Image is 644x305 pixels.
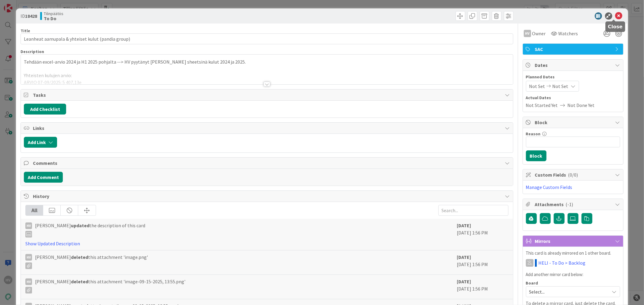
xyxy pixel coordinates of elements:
span: Custom Fields [535,171,612,178]
p: This card is already mirrored on 1 other board. [526,250,620,257]
b: [DATE] [457,278,471,285]
button: Block [526,150,546,161]
span: Attachments [535,201,612,208]
span: Tilinpäätös [44,11,63,16]
button: Add Checklist [24,104,66,115]
span: Tasks [33,91,502,99]
span: Mirrors [535,237,612,245]
b: 18428 [25,13,37,19]
input: type card name here... [21,33,513,44]
span: Not Started Yet [526,102,558,109]
span: Watchers [559,30,578,37]
span: Block [535,119,612,126]
span: Not Set [553,83,569,90]
p: Add another mirror card below: [526,271,620,278]
a: HELI - To Do > Backlog [539,259,586,266]
span: Owner [532,30,546,37]
button: Add Link [24,137,57,148]
div: HV [25,278,32,285]
div: [DATE] 1:56 PM [457,253,508,272]
div: [DATE] 1:56 PM [457,222,508,247]
input: Search... [438,205,508,216]
b: To Do [44,16,63,21]
div: HV [25,222,32,229]
span: [PERSON_NAME] the description of this card [35,222,145,237]
b: [DATE] [457,222,471,228]
b: updated [71,222,89,228]
span: History [33,193,502,200]
label: Title [21,28,30,33]
span: Dates [535,61,612,69]
span: Board [526,281,538,285]
div: HV [25,254,32,261]
span: [PERSON_NAME] this attachment 'image-09-15-2025, 13:55.png' [35,278,185,294]
label: Reason [526,131,541,137]
span: [PERSON_NAME] this attachment 'image.png' [35,253,148,269]
b: deleted [71,254,88,260]
span: Not Set [529,83,545,90]
div: HV [524,30,531,37]
b: [DATE] [457,254,471,260]
a: Show Updated Description [25,241,80,247]
p: Tehdään excel-arvio 2024 ja H1 2025 pohjalta --> HV pyytänyt [PERSON_NAME] sheetsinä kulut 2024 j... [24,58,510,65]
span: Links [33,124,502,132]
span: Description [21,49,44,54]
span: Comments [33,159,502,167]
span: Actual Dates [526,95,620,101]
b: deleted [71,278,88,285]
h5: Close [608,24,623,30]
span: ID [21,12,37,20]
span: SAC [535,46,612,53]
span: ( -1 ) [566,201,573,207]
span: Select... [529,288,607,296]
span: Not Done Yet [568,102,595,109]
span: Planned Dates [526,74,620,80]
span: ( 0/0 ) [568,172,578,178]
a: Manage Custom Fields [526,184,572,190]
div: [DATE] 1:56 PM [457,278,508,296]
button: Add Comment [24,172,63,183]
div: All [26,205,43,215]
